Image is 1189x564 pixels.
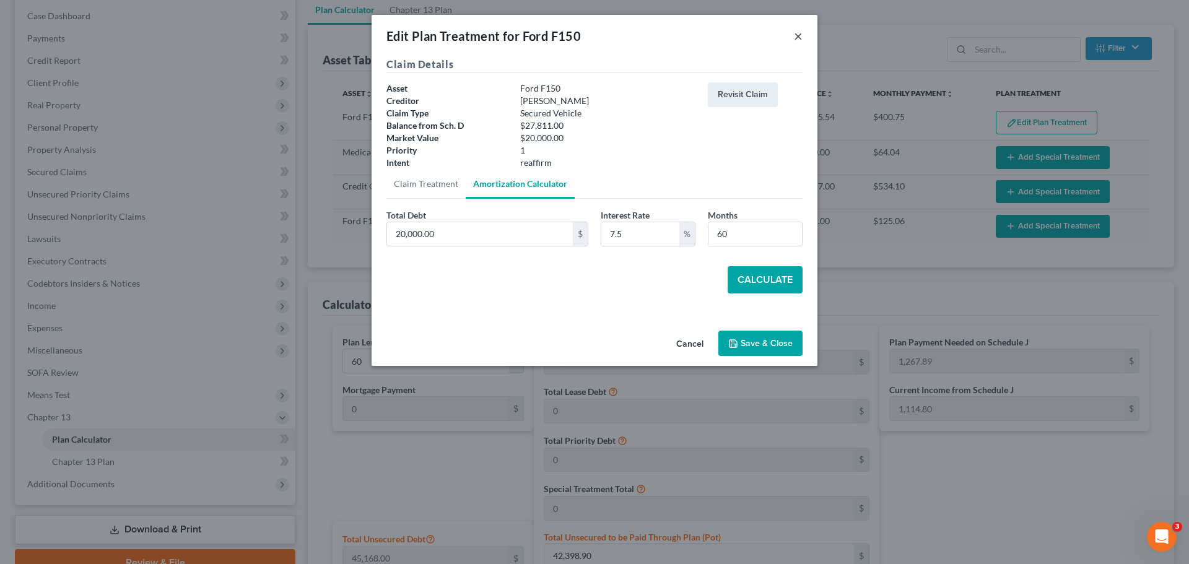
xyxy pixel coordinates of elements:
[679,222,695,246] div: %
[666,332,713,357] button: Cancel
[386,209,426,222] label: Total Debt
[1147,522,1177,552] iframe: Intercom live chat
[708,82,778,107] button: Revisit Claim
[514,144,702,157] div: 1
[380,144,514,157] div: Priority
[708,209,738,222] label: Months
[380,157,514,169] div: Intent
[380,119,514,132] div: Balance from Sch. D
[386,169,466,199] a: Claim Treatment
[380,82,514,95] div: Asset
[573,222,588,246] div: $
[380,95,514,107] div: Creditor
[708,222,802,246] input: 60
[728,266,803,293] button: Calculate
[601,209,650,222] label: Interest Rate
[514,119,702,132] div: $27,811.00
[514,132,702,144] div: $20,000.00
[514,107,702,119] div: Secured Vehicle
[514,157,702,169] div: reaffirm
[386,57,803,72] h5: Claim Details
[466,169,575,199] a: Amortization Calculator
[514,95,702,107] div: [PERSON_NAME]
[601,222,679,246] input: 5
[380,132,514,144] div: Market Value
[794,28,803,43] button: ×
[387,222,573,246] input: 10,000.00
[718,331,803,357] button: Save & Close
[380,107,514,119] div: Claim Type
[386,27,581,45] div: Edit Plan Treatment for Ford F150
[1172,522,1182,532] span: 3
[514,82,702,95] div: Ford F150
